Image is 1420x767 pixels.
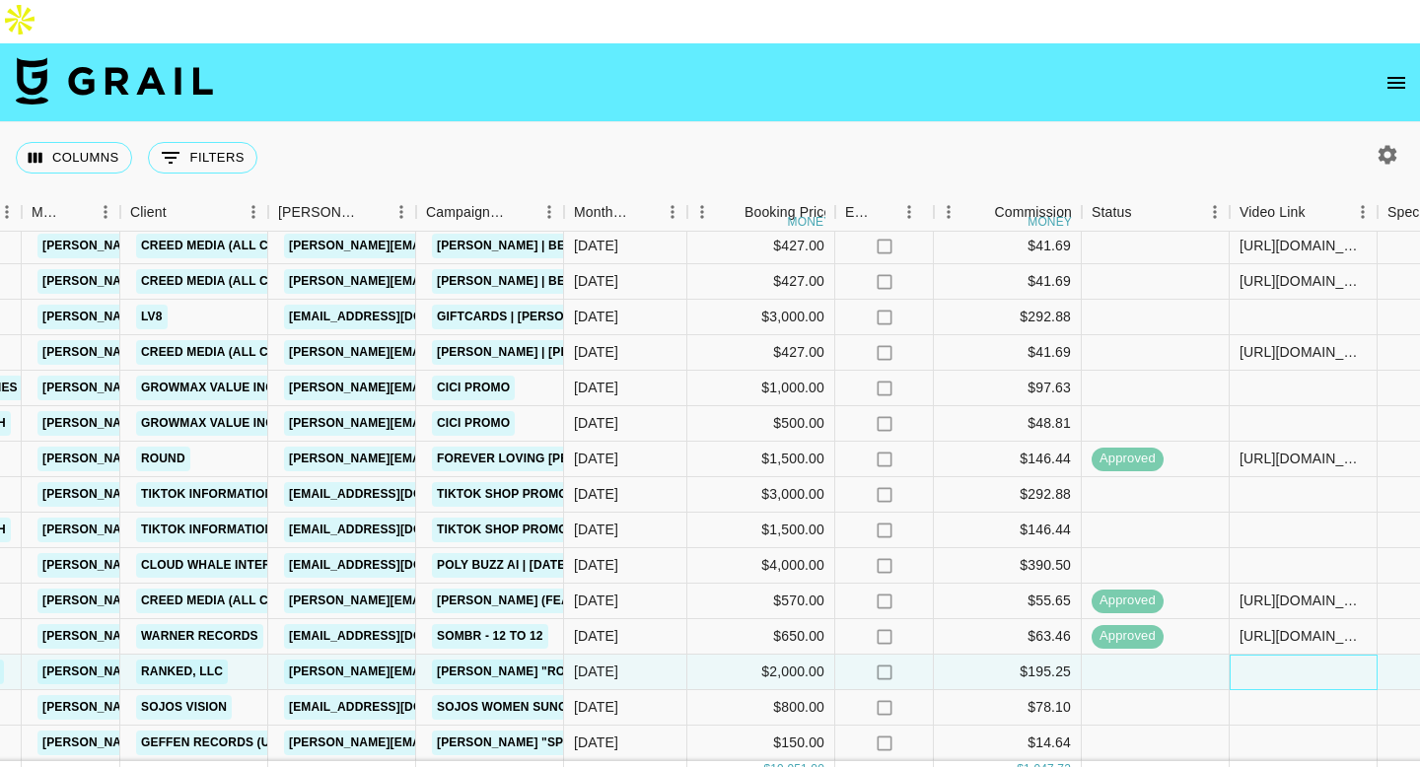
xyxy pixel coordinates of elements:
div: Aug '25 [574,307,618,326]
a: [PERSON_NAME][EMAIL_ADDRESS][DOMAIN_NAME] [284,589,605,613]
a: [PERSON_NAME][EMAIL_ADDRESS][DOMAIN_NAME] [37,305,359,329]
button: Menu [534,197,564,227]
div: Client [130,193,167,232]
a: [PERSON_NAME] | [PERSON_NAME] [432,340,655,365]
a: [PERSON_NAME][EMAIL_ADDRESS][DOMAIN_NAME] [37,269,359,294]
div: Aug '25 [574,697,618,717]
button: Sort [1132,198,1160,226]
div: $150.00 [687,726,835,761]
img: Grail Talent [16,57,213,105]
div: Aug '25 [574,271,618,291]
div: https://www.tiktok.com/@chloekleiner/video/7520416525942082847?_t=ZP-8xXasDVrMND&_r=1 [1240,271,1367,291]
div: Aug '25 [574,378,618,397]
a: SOJOS Vision [136,695,232,720]
button: Sort [966,198,994,226]
a: [PERSON_NAME][EMAIL_ADDRESS][DOMAIN_NAME] [37,482,359,507]
div: $650.00 [687,619,835,655]
div: $78.10 [934,690,1082,726]
button: Menu [239,197,268,227]
a: [PERSON_NAME][EMAIL_ADDRESS][DOMAIN_NAME] [37,624,359,649]
a: Creed Media (All Campaigns) [136,269,341,294]
a: [PERSON_NAME] | Beparwai [432,234,617,258]
div: Aug '25 [574,236,618,255]
a: CiCi Promo [432,376,515,400]
a: [PERSON_NAME][EMAIL_ADDRESS][DOMAIN_NAME] [37,376,359,400]
button: Sort [507,198,534,226]
div: $427.00 [687,229,835,264]
a: GrowMax Value Inc [136,411,279,436]
div: Booking Price [745,193,831,232]
div: $500.00 [687,406,835,442]
button: open drawer [1377,63,1416,103]
div: $41.69 [934,335,1082,371]
button: Menu [934,197,963,227]
button: Sort [717,198,745,226]
div: Booker [268,193,416,232]
div: Aug '25 [574,342,618,362]
div: Client [120,193,268,232]
div: $427.00 [687,335,835,371]
div: https://www.tiktok.com/@rylenbesler/video/7521491706626247992?_r=1&_t=ZM-8xcWZQa1CcS [1240,342,1367,362]
button: Sort [1306,198,1333,226]
a: [PERSON_NAME][EMAIL_ADDRESS][DOMAIN_NAME] [284,447,605,471]
div: Status [1082,193,1230,232]
div: Aug '25 [574,626,618,646]
div: $3,000.00 [687,477,835,513]
div: $1,000.00 [687,371,835,406]
div: $292.88 [934,477,1082,513]
div: Aug '25 [574,591,618,610]
button: Sort [873,198,900,226]
a: Round [136,447,190,471]
span: approved [1092,450,1164,468]
div: $1,500.00 [687,513,835,548]
a: [PERSON_NAME][EMAIL_ADDRESS][PERSON_NAME][DOMAIN_NAME] [284,269,707,294]
div: $3,000.00 [687,300,835,335]
a: [PERSON_NAME][EMAIL_ADDRESS][DOMAIN_NAME] [37,518,359,542]
a: [PERSON_NAME] "Rockstar" [432,660,625,684]
div: money [788,216,832,228]
div: Aug '25 [574,732,618,752]
div: $570.00 [687,584,835,619]
div: Aug '25 [574,449,618,468]
div: $97.63 [934,371,1082,406]
div: $146.44 [934,442,1082,477]
div: [PERSON_NAME] [278,193,359,232]
button: Sort [359,198,387,226]
a: LV8 [136,305,168,329]
div: Aug '25 [574,555,618,575]
div: money [1028,216,1072,228]
a: Creed Media (All Campaigns) [136,589,341,613]
a: [PERSON_NAME][EMAIL_ADDRESS][DOMAIN_NAME] [284,376,605,400]
div: $1,500.00 [687,442,835,477]
a: [EMAIL_ADDRESS][DOMAIN_NAME] [284,695,505,720]
button: Menu [91,197,120,227]
div: Video Link [1230,193,1378,232]
div: $14.64 [934,726,1082,761]
div: Month Due [564,193,687,232]
button: Menu [658,197,687,227]
div: $41.69 [934,264,1082,300]
a: [PERSON_NAME][EMAIL_ADDRESS][DOMAIN_NAME] [37,340,359,365]
div: https://www.tiktok.com/@rylenbesler/video/7520378692254649606?_t=ZM-8xXS0VLH7On&_r=1 [1240,236,1367,255]
a: CiCi Promo [432,411,515,436]
a: Geffen Records (Universal Music) [136,731,382,755]
a: [EMAIL_ADDRESS][DOMAIN_NAME] [284,553,505,578]
a: [PERSON_NAME][EMAIL_ADDRESS][DOMAIN_NAME] [37,660,359,684]
a: [PERSON_NAME][EMAIL_ADDRESS][DOMAIN_NAME] [284,660,605,684]
button: Select columns [16,142,132,174]
a: Ranked, LLC [136,660,228,684]
button: Sort [63,198,91,226]
a: SOJOS Women sunglasses | [PERSON_NAME] [432,695,732,720]
div: Status [1092,193,1132,232]
a: [PERSON_NAME][EMAIL_ADDRESS][DOMAIN_NAME] [37,731,359,755]
a: [PERSON_NAME] | Beparwai [432,269,617,294]
a: [EMAIL_ADDRESS][DOMAIN_NAME] [284,518,505,542]
a: [PERSON_NAME] "Spend it" Sped Up [432,731,671,755]
div: $2,000.00 [687,655,835,690]
a: Poly Buzz AI | [DATE] [432,553,575,578]
div: Expenses: Remove Commission? [845,193,873,232]
div: Manager [32,193,63,232]
button: Menu [387,197,416,227]
a: [PERSON_NAME][EMAIL_ADDRESS][DOMAIN_NAME] [284,340,605,365]
a: [PERSON_NAME][EMAIL_ADDRESS][DOMAIN_NAME] [284,411,605,436]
